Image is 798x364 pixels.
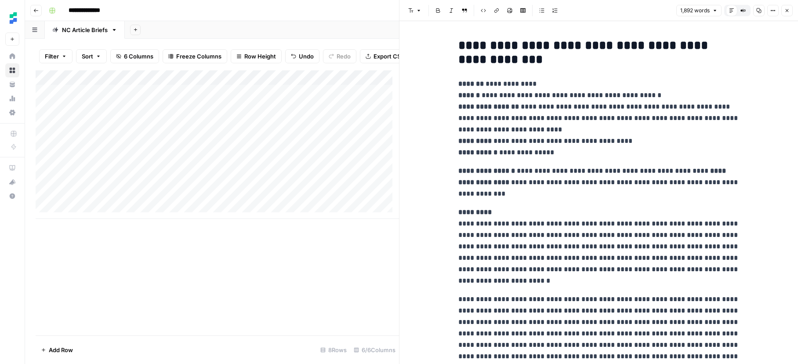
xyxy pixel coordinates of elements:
button: What's new? [5,175,19,189]
button: Help + Support [5,189,19,203]
span: 1,892 words [680,7,710,15]
span: Row Height [244,52,276,61]
button: Workspace: Ten Speed [5,7,19,29]
button: Row Height [231,49,282,63]
button: Undo [285,49,319,63]
a: Your Data [5,77,19,91]
button: Filter [39,49,73,63]
a: NC Article Briefs [45,21,125,39]
div: What's new? [6,175,19,189]
a: Usage [5,91,19,106]
button: 1,892 words [676,5,722,16]
button: Redo [323,49,356,63]
span: Sort [82,52,93,61]
a: Settings [5,106,19,120]
a: AirOps Academy [5,161,19,175]
div: 8 Rows [317,343,350,357]
a: Home [5,49,19,63]
span: Add Row [49,346,73,354]
button: Sort [76,49,107,63]
button: Export CSV [360,49,410,63]
div: NC Article Briefs [62,25,108,34]
div: 6/6 Columns [350,343,399,357]
span: Undo [299,52,314,61]
button: 6 Columns [110,49,159,63]
span: Filter [45,52,59,61]
span: Export CSV [374,52,405,61]
a: Browse [5,63,19,77]
button: Freeze Columns [163,49,227,63]
span: Freeze Columns [176,52,221,61]
img: Ten Speed Logo [5,10,21,26]
span: Redo [337,52,351,61]
button: Add Row [36,343,78,357]
span: 6 Columns [124,52,153,61]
